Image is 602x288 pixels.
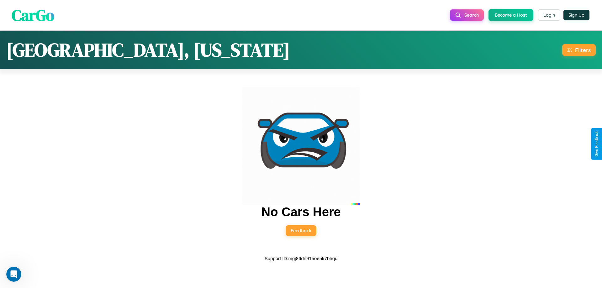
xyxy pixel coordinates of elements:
h2: No Cars Here [261,205,341,219]
button: Search [450,9,484,21]
img: car [242,87,360,205]
button: Become a Host [488,9,533,21]
span: CarGo [12,4,54,26]
button: Login [538,9,560,21]
div: Give Feedback [594,131,599,157]
h1: [GEOGRAPHIC_DATA], [US_STATE] [6,37,290,63]
div: Filters [575,47,591,53]
span: Search [464,12,479,18]
button: Sign Up [563,10,589,20]
button: Filters [562,44,596,56]
iframe: Intercom live chat [6,267,21,282]
p: Support ID: mgj86dn915oe5k7bhqu [265,254,338,263]
button: Feedback [286,225,316,236]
